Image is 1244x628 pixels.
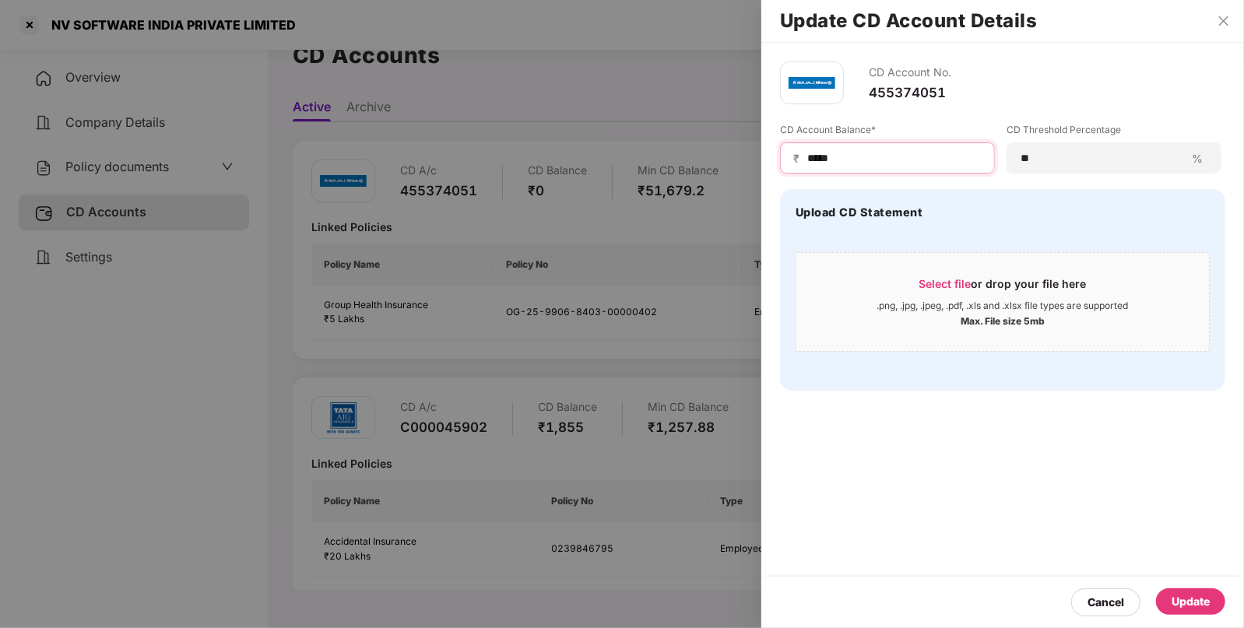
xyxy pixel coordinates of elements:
[1213,14,1235,28] button: Close
[780,12,1225,30] h2: Update CD Account Details
[793,151,806,166] span: ₹
[869,61,951,84] div: CD Account No.
[780,123,995,142] label: CD Account Balance*
[796,265,1209,339] span: Select fileor drop your file here.png, .jpg, .jpeg, .pdf, .xls and .xlsx file types are supported...
[961,312,1045,328] div: Max. File size 5mb
[1088,594,1124,611] div: Cancel
[877,300,1129,312] div: .png, .jpg, .jpeg, .pdf, .xls and .xlsx file types are supported
[1172,593,1210,610] div: Update
[789,68,835,98] img: bajaj.png
[869,84,951,101] div: 455374051
[919,276,1087,300] div: or drop your file here
[796,205,923,220] h4: Upload CD Statement
[1218,15,1230,27] span: close
[1186,151,1209,166] span: %
[1007,123,1221,142] label: CD Threshold Percentage
[919,277,972,290] span: Select file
